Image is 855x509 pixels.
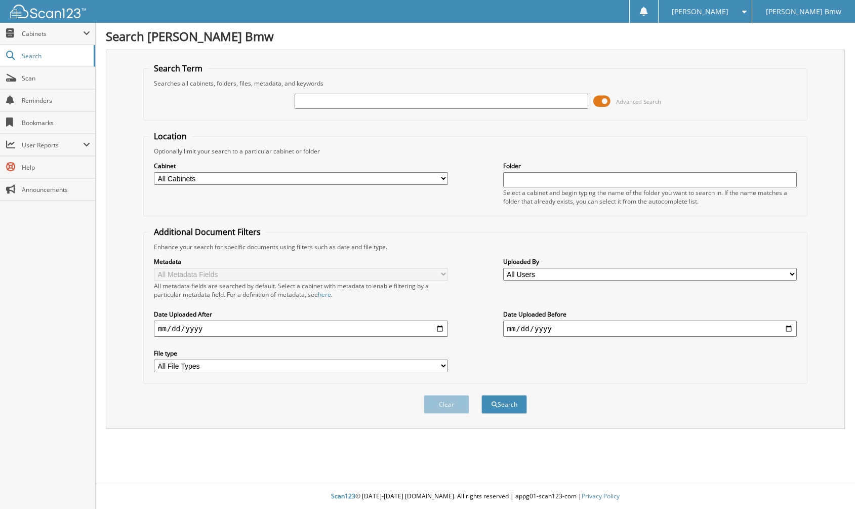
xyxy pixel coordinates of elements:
[481,395,527,414] button: Search
[10,5,86,18] img: scan123-logo-white.svg
[766,9,841,15] span: [PERSON_NAME] Bmw
[22,119,90,127] span: Bookmarks
[22,163,90,172] span: Help
[22,141,83,149] span: User Reports
[22,29,83,38] span: Cabinets
[804,460,855,509] iframe: Chat Widget
[149,63,208,74] legend: Search Term
[503,257,797,266] label: Uploaded By
[424,395,469,414] button: Clear
[149,226,266,238] legend: Additional Document Filters
[149,131,192,142] legend: Location
[503,188,797,206] div: Select a cabinet and begin typing the name of the folder you want to search in. If the name match...
[616,98,661,105] span: Advanced Search
[582,492,620,500] a: Privacy Policy
[154,321,448,337] input: start
[22,74,90,83] span: Scan
[318,290,331,299] a: here
[331,492,355,500] span: Scan123
[149,79,802,88] div: Searches all cabinets, folders, files, metadata, and keywords
[672,9,728,15] span: [PERSON_NAME]
[503,321,797,337] input: end
[154,282,448,299] div: All metadata fields are searched by default. Select a cabinet with metadata to enable filtering b...
[149,147,802,155] div: Optionally limit your search to a particular cabinet or folder
[154,257,448,266] label: Metadata
[154,310,448,319] label: Date Uploaded After
[149,243,802,251] div: Enhance your search for specific documents using filters such as date and file type.
[22,185,90,194] span: Announcements
[22,96,90,105] span: Reminders
[503,162,797,170] label: Folder
[22,52,89,60] span: Search
[96,484,855,509] div: © [DATE]-[DATE] [DOMAIN_NAME]. All rights reserved | appg01-scan123-com |
[503,310,797,319] label: Date Uploaded Before
[106,28,845,45] h1: Search [PERSON_NAME] Bmw
[154,349,448,358] label: File type
[154,162,448,170] label: Cabinet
